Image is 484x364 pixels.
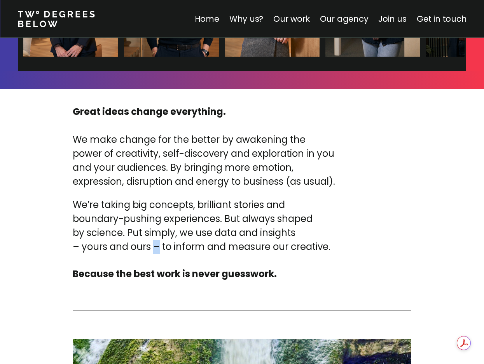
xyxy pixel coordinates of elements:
[320,13,368,24] a: Our agency
[73,105,226,118] strong: Great ideas change everything.
[229,13,263,24] a: Why us?
[73,133,352,189] p: We make change for the better by awakening the power of creativity, self-discovery and exploratio...
[194,13,219,24] a: Home
[417,13,467,24] a: Get in touch
[73,198,352,254] p: We’re taking big concepts, brilliant stories and boundary-pushing experiences. But always shaped ...
[378,13,407,24] a: Join us
[273,13,309,24] a: Our work
[73,267,277,280] strong: Because the best work is never guesswork.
